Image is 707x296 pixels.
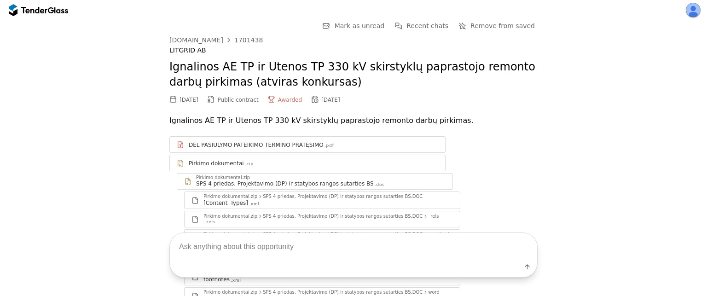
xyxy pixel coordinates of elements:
div: .DOC [375,182,385,188]
h2: Ignalinos AE TP ir Utenos TP 330 kV skirstyklų paprastojo remonto darbų pirkimas (atviras konkursas) [169,59,538,90]
div: .xml [249,201,260,207]
div: SPS 4 priedas. Projektavimo (DP) ir statybos rangos sutarties BS [196,180,374,187]
div: .pdf [325,143,334,149]
div: SPS 4 priedas. Projektavimo (DP) ir statybos rangos sutarties BS.DOC [263,194,423,199]
div: Pirkimo dokumentai.zip [196,175,250,180]
button: Remove from saved [456,20,538,32]
button: Recent chats [392,20,451,32]
div: LITGRID AB [169,46,538,54]
span: Public contract [218,97,259,103]
div: [DOMAIN_NAME] [169,37,223,43]
a: Pirkimo dokumentai.zip [169,155,446,171]
a: Pirkimo dokumentai.zipSPS 4 priedas. Projektavimo (DP) ir statybos rangos sutarties BS.DOC_rels.rels [184,211,460,227]
span: Remove from saved [470,22,535,29]
span: Awarded [278,97,302,103]
button: Mark as unread [320,20,388,32]
a: DĖL PASIŪLYMO PATEIKIMO TERMINO PRATĘSIMO.pdf [169,136,446,153]
p: Ignalinos AE TP ir Utenos TP 330 kV skirstyklų paprastojo remonto darbų pirkimas. [169,114,538,127]
div: Pirkimo dokumentai.zip [203,194,257,199]
div: DĖL PASIŪLYMO PATEIKIMO TERMINO PRATĘSIMO [189,141,324,149]
div: [DATE] [180,97,198,103]
div: [DATE] [321,97,340,103]
div: .zip [245,161,254,167]
div: Pirkimo dokumentai [189,160,244,167]
span: Recent chats [406,22,448,29]
span: Mark as unread [335,22,385,29]
div: 1701438 [234,37,263,43]
a: Pirkimo dokumentai.zipSPS 4 priedas. Projektavimo (DP) ir statybos rangos sutarties BS.DOC[Conten... [184,192,460,209]
div: [Content_Types] [203,199,248,207]
a: [DOMAIN_NAME]1701438 [169,36,263,44]
a: Pirkimo dokumentai.zipSPS 4 priedas. Projektavimo (DP) ir statybos rangos sutarties BS.DOC [177,173,453,190]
